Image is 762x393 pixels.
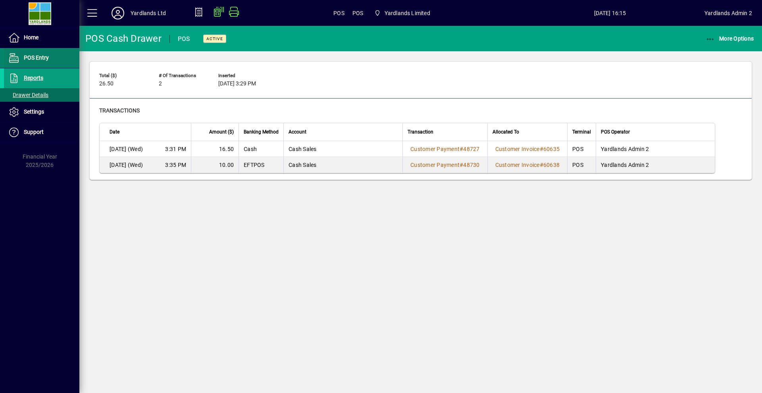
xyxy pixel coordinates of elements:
span: Home [24,34,38,41]
span: Drawer Details [8,92,48,98]
span: 60638 [543,162,560,168]
span: More Options [706,35,754,42]
span: # [540,162,543,168]
td: Cash [239,141,283,157]
span: POS [333,7,344,19]
span: 26.50 [99,81,114,87]
span: [DATE] (Wed) [110,145,143,153]
span: [DATE] (Wed) [110,161,143,169]
div: Yardlands Ltd [131,7,166,19]
span: # [460,146,463,152]
span: Yardlands Limited [371,6,433,20]
div: POS [178,33,190,45]
span: Transactions [99,107,140,114]
a: Drawer Details [4,88,79,102]
span: # [540,146,543,152]
span: Active [206,36,223,41]
span: Customer Payment [410,146,460,152]
a: Customer Payment#48727 [408,145,483,153]
span: 3:31 PM [165,145,186,153]
td: Yardlands Admin 2 [596,157,715,173]
a: Customer Invoice#60638 [493,161,563,169]
td: 10.00 [191,157,239,173]
span: [DATE] 3:29 PM [218,81,256,87]
td: Cash Sales [283,157,402,173]
span: Reports [24,75,43,81]
span: Yardlands Limited [385,7,430,19]
span: # of Transactions [159,73,206,78]
a: Settings [4,102,79,122]
span: 60635 [543,146,560,152]
span: Support [24,129,44,135]
span: Customer Invoice [495,162,540,168]
span: # [460,162,463,168]
span: 3:35 PM [165,161,186,169]
span: Customer Payment [410,162,460,168]
span: POS Operator [601,128,630,136]
div: POS Cash Drawer [85,32,162,45]
button: Profile [105,6,131,20]
button: More Options [704,31,756,46]
span: Inserted [218,73,266,78]
span: 48730 [463,162,479,168]
span: POS [352,7,364,19]
span: Total ($) [99,73,147,78]
span: Customer Invoice [495,146,540,152]
span: POS Entry [24,54,49,61]
a: Customer Payment#48730 [408,161,483,169]
td: POS [567,141,596,157]
a: POS Entry [4,48,79,68]
a: Customer Invoice#60635 [493,145,563,153]
span: [DATE] 16:15 [516,7,704,19]
td: Yardlands Admin 2 [596,141,715,157]
span: Account [289,128,306,136]
span: Transaction [408,128,433,136]
a: Home [4,28,79,48]
span: Settings [24,108,44,115]
span: Date [110,128,119,136]
span: Banking Method [244,128,279,136]
span: Terminal [572,128,591,136]
span: Amount ($) [209,128,234,136]
td: EFTPOS [239,157,283,173]
span: 2 [159,81,162,87]
span: Allocated To [493,128,519,136]
td: POS [567,157,596,173]
td: 16.50 [191,141,239,157]
td: Cash Sales [283,141,402,157]
span: 48727 [463,146,479,152]
div: Yardlands Admin 2 [704,7,752,19]
a: Support [4,122,79,142]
